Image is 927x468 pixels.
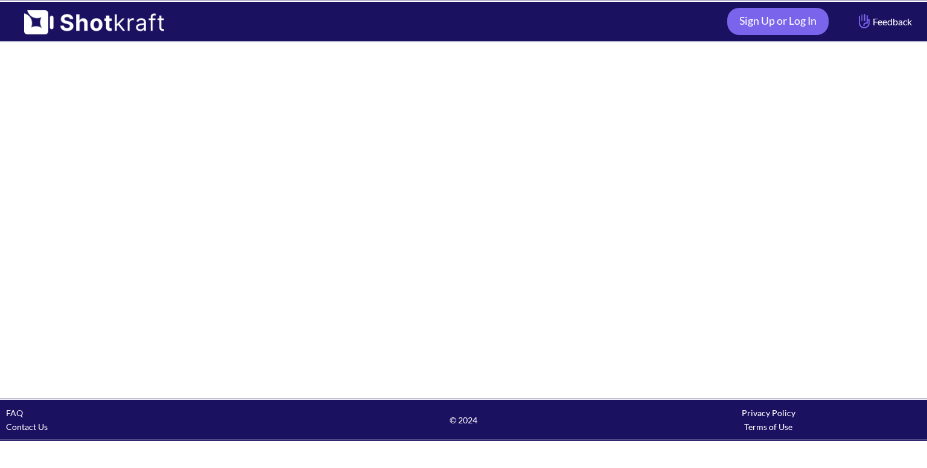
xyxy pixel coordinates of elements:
[856,11,873,31] img: Hand Icon
[727,8,829,35] a: Sign Up or Log In
[6,408,23,418] a: FAQ
[6,422,48,432] a: Contact Us
[616,406,921,420] div: Privacy Policy
[311,413,616,427] span: © 2024
[856,14,912,28] span: Feedback
[616,420,921,434] div: Terms of Use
